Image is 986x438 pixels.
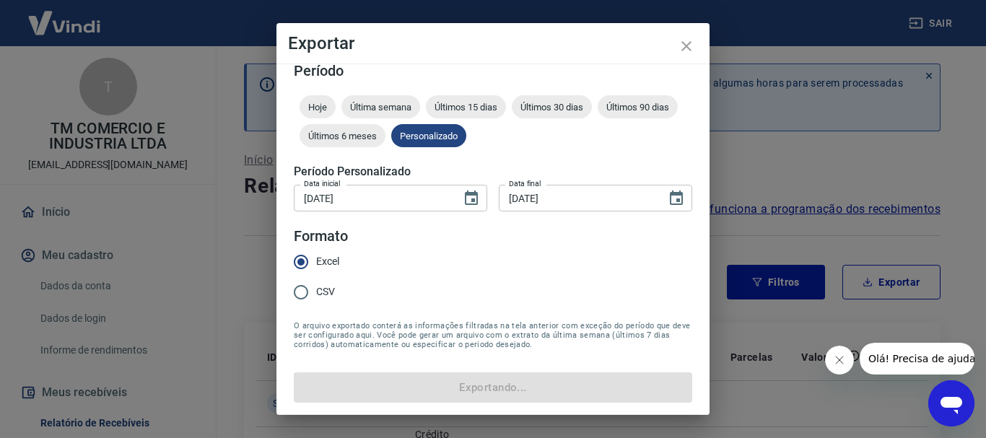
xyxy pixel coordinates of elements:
label: Data final [509,178,541,189]
label: Data inicial [304,178,341,189]
input: DD/MM/YYYY [499,185,656,211]
div: Personalizado [391,124,466,147]
iframe: Botão para abrir a janela de mensagens [928,380,974,426]
span: Últimos 90 dias [598,102,678,113]
iframe: Mensagem da empresa [860,343,974,375]
button: close [669,29,704,63]
span: Excel [316,254,339,269]
div: Últimos 6 meses [300,124,385,147]
button: Choose date, selected date is 19 de set de 2025 [457,184,486,213]
h5: Período [294,63,692,78]
div: Últimos 30 dias [512,95,592,118]
span: Últimos 15 dias [426,102,506,113]
span: Personalizado [391,131,466,141]
span: Última semana [341,102,420,113]
div: Últimos 90 dias [598,95,678,118]
span: CSV [316,284,335,299]
h4: Exportar [288,35,698,52]
button: Choose date, selected date is 22 de set de 2025 [662,184,691,213]
legend: Formato [294,226,348,247]
iframe: Fechar mensagem [825,346,854,375]
span: Últimos 6 meses [300,131,385,141]
span: Olá! Precisa de ajuda? [9,10,121,22]
div: Últimos 15 dias [426,95,506,118]
div: Última semana [341,95,420,118]
input: DD/MM/YYYY [294,185,451,211]
span: O arquivo exportado conterá as informações filtradas na tela anterior com exceção do período que ... [294,321,692,349]
h5: Período Personalizado [294,165,692,179]
span: Últimos 30 dias [512,102,592,113]
div: Hoje [300,95,336,118]
span: Hoje [300,102,336,113]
